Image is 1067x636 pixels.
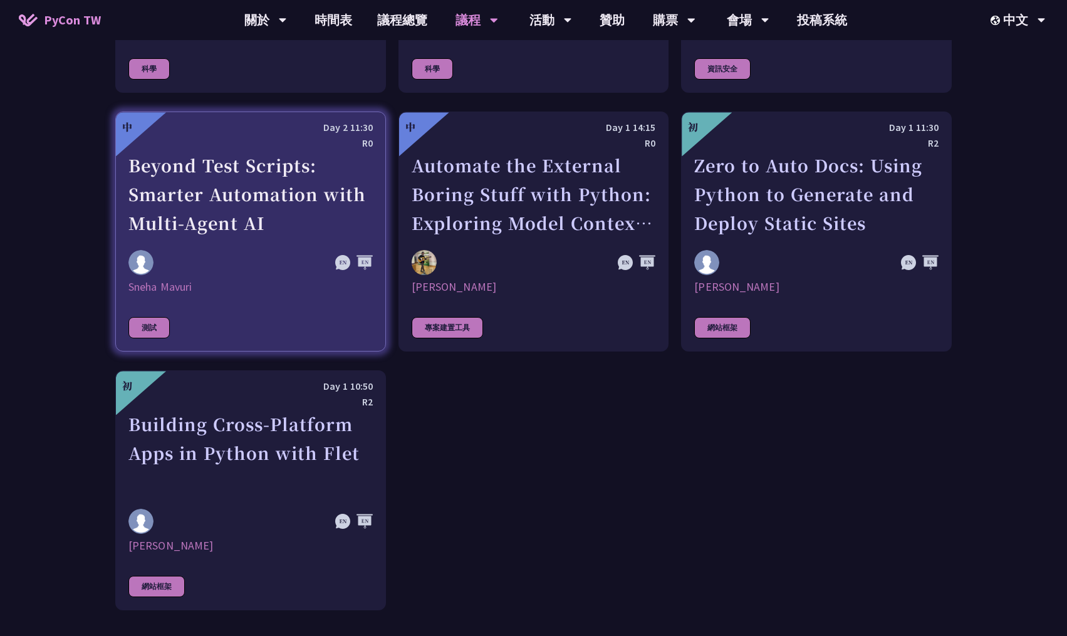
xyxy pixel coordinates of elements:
a: 初 Day 1 11:30 R2 Zero to Auto Docs: Using Python to Generate and Deploy Static Sites Daniel Gau [... [681,112,952,352]
div: Day 1 10:50 [128,378,373,394]
div: 專案建置工具 [412,317,483,338]
a: PyCon TW [6,4,113,36]
img: Locale Icon [991,16,1003,25]
div: R0 [412,135,656,151]
div: 測試 [128,317,170,338]
div: 初 [688,120,698,135]
div: 網站框架 [694,317,751,338]
div: Day 1 14:15 [412,120,656,135]
img: Ryosuke Tanno [412,250,437,275]
div: Day 1 11:30 [694,120,939,135]
div: [PERSON_NAME] [412,279,656,295]
span: PyCon TW [44,11,101,29]
div: 初 [122,378,132,394]
div: [PERSON_NAME] [694,279,939,295]
div: Sneha Mavuri [128,279,373,295]
div: 科學 [128,58,170,80]
div: 中 [122,120,132,135]
div: 科學 [412,58,453,80]
div: 中 [405,120,415,135]
div: R0 [128,135,373,151]
div: 資訊安全 [694,58,751,80]
div: R2 [694,135,939,151]
div: 網站框架 [128,576,185,597]
img: Cyrus Mante [128,509,154,534]
div: R2 [128,394,373,410]
div: Automate the External Boring Stuff with Python: Exploring Model Context Protocol (MCP) [412,151,656,237]
div: Building Cross-Platform Apps in Python with Flet [128,410,373,496]
div: Day 2 11:30 [128,120,373,135]
a: 中 Day 1 14:15 R0 Automate the External Boring Stuff with Python: Exploring Model Context Protocol... [398,112,669,352]
a: 初 Day 1 10:50 R2 Building Cross-Platform Apps in Python with Flet Cyrus Mante [PERSON_NAME] 網站框架 [115,370,386,610]
div: [PERSON_NAME] [128,538,373,553]
div: Zero to Auto Docs: Using Python to Generate and Deploy Static Sites [694,151,939,237]
img: Daniel Gau [694,250,719,275]
img: Sneha Mavuri [128,250,154,275]
a: 中 Day 2 11:30 R0 Beyond Test Scripts: Smarter Automation with Multi-Agent AI Sneha Mavuri Sneha M... [115,112,386,352]
div: Beyond Test Scripts: Smarter Automation with Multi-Agent AI [128,151,373,237]
img: Home icon of PyCon TW 2025 [19,14,38,26]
